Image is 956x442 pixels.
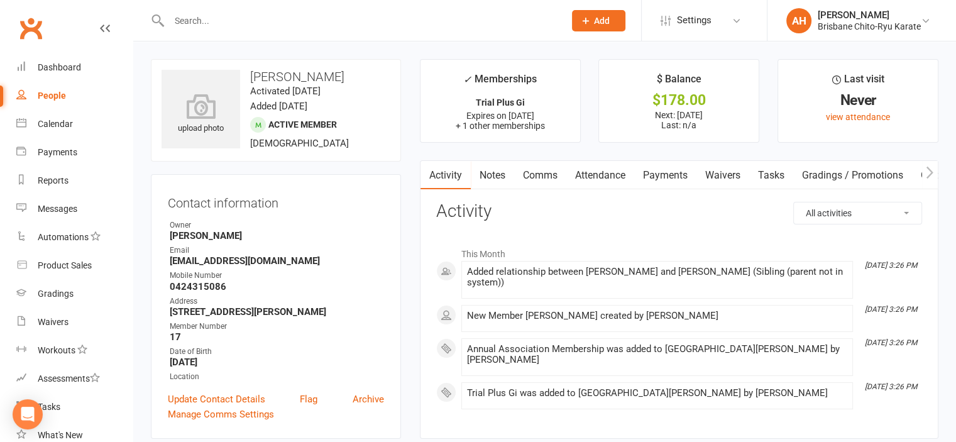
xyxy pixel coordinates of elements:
[170,356,384,368] strong: [DATE]
[170,270,384,282] div: Mobile Number
[170,281,384,292] strong: 0424315086
[38,345,75,355] div: Workouts
[15,13,47,44] a: Clubworx
[463,71,537,94] div: Memberships
[13,399,43,429] div: Open Intercom Messenger
[16,110,133,138] a: Calendar
[610,110,747,130] p: Next: [DATE] Last: n/a
[476,97,525,108] strong: Trial Plus Gi
[456,121,545,131] span: + 1 other memberships
[250,101,307,112] time: Added [DATE]
[38,260,92,270] div: Product Sales
[38,373,100,384] div: Assessments
[38,119,73,129] div: Calendar
[170,245,384,257] div: Email
[467,344,847,365] div: Annual Association Membership was added to [GEOGRAPHIC_DATA][PERSON_NAME] by [PERSON_NAME]
[38,232,89,242] div: Automations
[789,94,926,107] div: Never
[170,371,384,383] div: Location
[572,10,625,31] button: Add
[353,392,384,407] a: Archive
[420,161,471,190] a: Activity
[16,223,133,251] a: Automations
[16,280,133,308] a: Gradings
[566,161,634,190] a: Attendance
[38,204,77,214] div: Messages
[16,336,133,365] a: Workouts
[16,251,133,280] a: Product Sales
[594,16,610,26] span: Add
[16,308,133,336] a: Waivers
[170,255,384,267] strong: [EMAIL_ADDRESS][DOMAIN_NAME]
[865,338,917,347] i: [DATE] 3:26 PM
[657,71,701,94] div: $ Balance
[463,74,471,86] i: ✓
[168,191,384,210] h3: Contact information
[467,388,847,399] div: Trial Plus Gi was added to [GEOGRAPHIC_DATA][PERSON_NAME] by [PERSON_NAME]
[865,261,917,270] i: [DATE] 3:26 PM
[514,161,566,190] a: Comms
[170,230,384,241] strong: [PERSON_NAME]
[436,202,922,221] h3: Activity
[865,305,917,314] i: [DATE] 3:26 PM
[38,91,66,101] div: People
[436,241,922,261] li: This Month
[16,365,133,393] a: Assessments
[38,62,81,72] div: Dashboard
[865,382,917,391] i: [DATE] 3:26 PM
[467,267,847,288] div: Added relationship between [PERSON_NAME] and [PERSON_NAME] (Sibling (parent not in system))
[16,138,133,167] a: Payments
[786,8,811,33] div: AH
[250,86,321,97] time: Activated [DATE]
[832,71,884,94] div: Last visit
[38,430,83,440] div: What's New
[38,402,60,412] div: Tasks
[38,175,69,185] div: Reports
[16,195,133,223] a: Messages
[826,112,890,122] a: view attendance
[170,306,384,318] strong: [STREET_ADDRESS][PERSON_NAME]
[165,12,556,30] input: Search...
[467,311,847,321] div: New Member [PERSON_NAME] created by [PERSON_NAME]
[170,321,384,333] div: Member Number
[170,219,384,231] div: Owner
[38,317,69,327] div: Waivers
[471,161,514,190] a: Notes
[170,331,384,343] strong: 17
[38,289,74,299] div: Gradings
[38,147,77,157] div: Payments
[268,119,337,130] span: Active member
[162,94,240,135] div: upload photo
[610,94,747,107] div: $178.00
[677,6,712,35] span: Settings
[250,138,349,149] span: [DEMOGRAPHIC_DATA]
[168,407,274,422] a: Manage Comms Settings
[696,161,749,190] a: Waivers
[16,53,133,82] a: Dashboard
[16,82,133,110] a: People
[16,167,133,195] a: Reports
[818,21,921,32] div: Brisbane Chito-Ryu Karate
[466,111,534,121] span: Expires on [DATE]
[793,161,912,190] a: Gradings / Promotions
[634,161,696,190] a: Payments
[162,70,390,84] h3: [PERSON_NAME]
[749,161,793,190] a: Tasks
[300,392,317,407] a: Flag
[818,9,921,21] div: [PERSON_NAME]
[168,392,265,407] a: Update Contact Details
[16,393,133,421] a: Tasks
[170,296,384,307] div: Address
[170,346,384,358] div: Date of Birth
